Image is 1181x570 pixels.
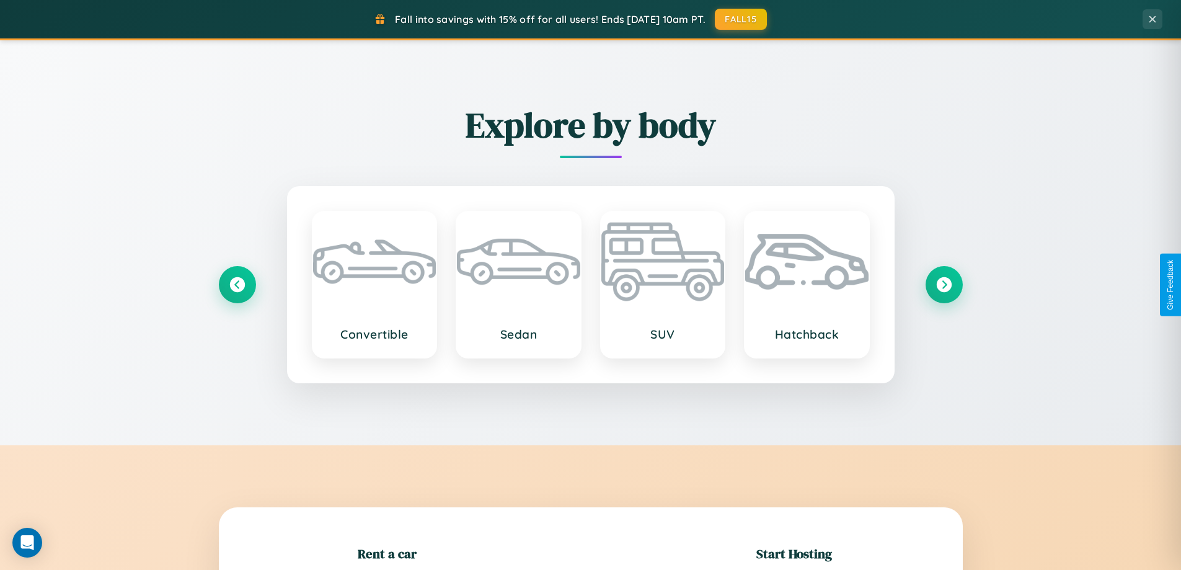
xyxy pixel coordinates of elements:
[1166,260,1175,310] div: Give Feedback
[756,545,832,563] h2: Start Hosting
[614,327,712,342] h3: SUV
[358,545,417,563] h2: Rent a car
[758,327,856,342] h3: Hatchback
[12,528,42,558] div: Open Intercom Messenger
[715,9,767,30] button: FALL15
[325,327,424,342] h3: Convertible
[395,13,706,25] span: Fall into savings with 15% off for all users! Ends [DATE] 10am PT.
[219,101,963,149] h2: Explore by body
[469,327,568,342] h3: Sedan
